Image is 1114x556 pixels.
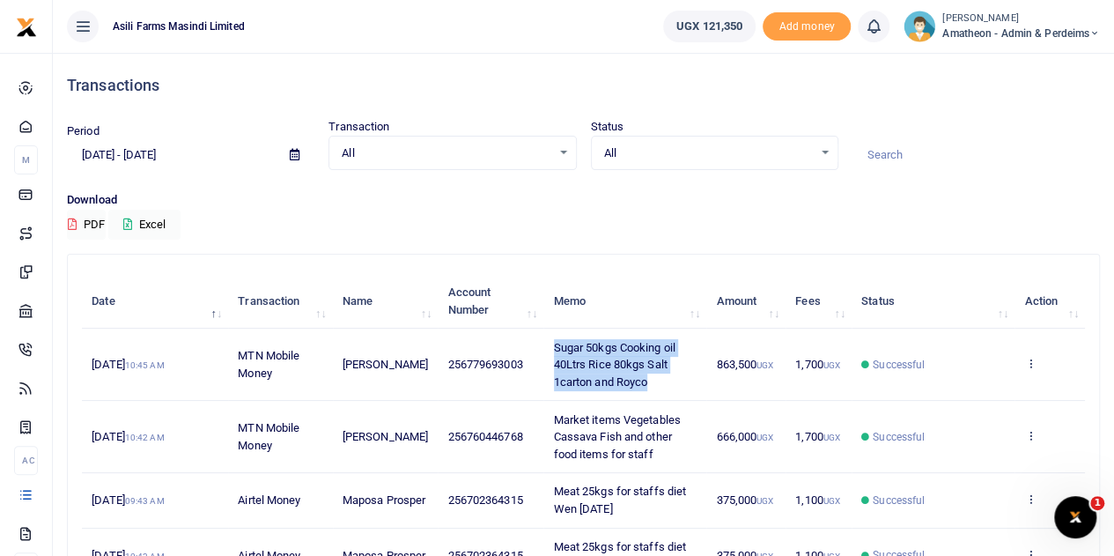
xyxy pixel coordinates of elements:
[795,430,840,443] span: 1,700
[67,76,1100,95] h4: Transactions
[106,19,252,34] span: Asili Farms Masindi Limited
[238,421,299,452] span: MTN Mobile Money
[342,145,550,162] span: All
[543,274,706,329] th: Memo: activate to sort column ascending
[447,358,522,371] span: 256779693003
[67,210,106,240] button: PDF
[663,11,756,42] a: UGX 121,350
[716,358,773,371] span: 863,500
[67,140,276,170] input: select period
[873,357,925,373] span: Successful
[904,11,935,42] img: profile-user
[554,485,687,515] span: Meat 25kgs for staffs diet Wen [DATE]
[125,496,165,506] small: 09:43 AM
[447,493,522,507] span: 256702364315
[14,145,38,174] li: M
[438,274,543,329] th: Account Number: activate to sort column ascending
[763,12,851,41] li: Toup your wallet
[716,430,773,443] span: 666,000
[756,360,773,370] small: UGX
[656,11,763,42] li: Wallet ballance
[125,360,165,370] small: 10:45 AM
[343,430,428,443] span: [PERSON_NAME]
[795,493,840,507] span: 1,100
[238,493,300,507] span: Airtel Money
[343,493,425,507] span: Maposa Prosper
[67,122,100,140] label: Period
[904,11,1100,42] a: profile-user [PERSON_NAME] Amatheon - Admin & Perdeims
[238,349,299,380] span: MTN Mobile Money
[706,274,786,329] th: Amount: activate to sort column ascending
[1014,274,1085,329] th: Action: activate to sort column ascending
[328,118,389,136] label: Transaction
[852,274,1014,329] th: Status: activate to sort column ascending
[763,19,851,32] a: Add money
[942,26,1100,41] span: Amatheon - Admin & Perdeims
[604,145,813,162] span: All
[343,358,428,371] span: [PERSON_NAME]
[852,140,1100,170] input: Search
[716,493,773,507] span: 375,000
[108,210,181,240] button: Excel
[554,413,681,461] span: Market items Vegetables Cassava Fish and other food items for staff
[823,433,840,442] small: UGX
[756,496,773,506] small: UGX
[1054,496,1096,538] iframe: Intercom live chat
[14,446,38,475] li: Ac
[447,430,522,443] span: 256760446768
[1090,496,1104,510] span: 1
[92,430,164,443] span: [DATE]
[823,496,840,506] small: UGX
[92,358,164,371] span: [DATE]
[125,433,165,442] small: 10:42 AM
[92,493,164,507] span: [DATE]
[16,19,37,33] a: logo-small logo-large logo-large
[67,191,1100,210] p: Download
[786,274,852,329] th: Fees: activate to sort column ascending
[228,274,332,329] th: Transaction: activate to sort column ascending
[82,274,228,329] th: Date: activate to sort column descending
[591,118,624,136] label: Status
[795,358,840,371] span: 1,700
[873,429,925,445] span: Successful
[16,17,37,38] img: logo-small
[873,493,925,508] span: Successful
[333,274,439,329] th: Name: activate to sort column ascending
[554,341,675,389] span: Sugar 50kgs Cooking oil 40Ltrs Rice 80kgs Salt 1carton and Royco
[823,360,840,370] small: UGX
[756,433,773,442] small: UGX
[942,11,1100,26] small: [PERSON_NAME]
[676,18,742,35] span: UGX 121,350
[763,12,851,41] span: Add money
